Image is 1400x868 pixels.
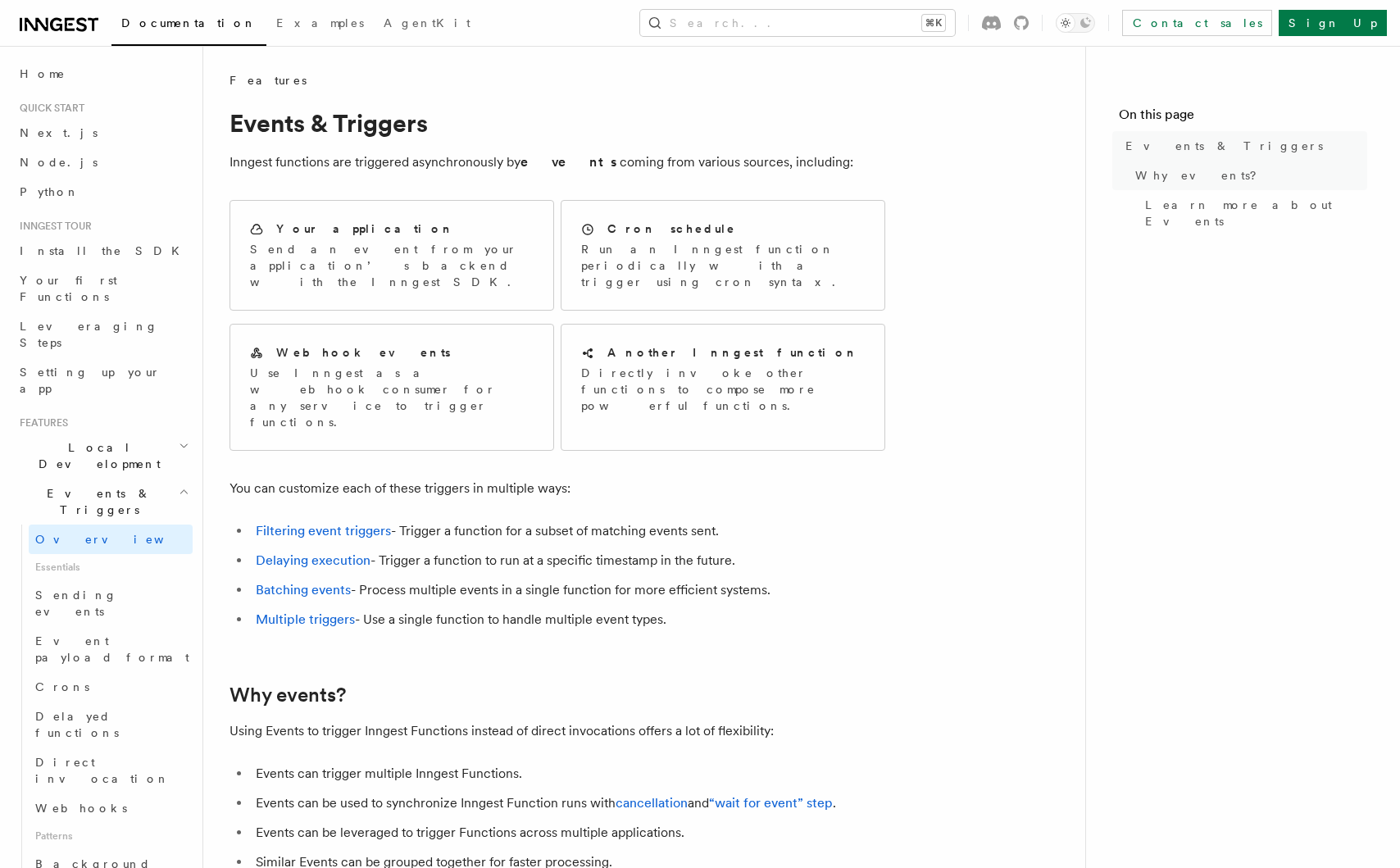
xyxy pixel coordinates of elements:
span: Your first Functions [20,274,117,303]
span: Why events? [1135,167,1268,184]
li: Events can be used to synchronize Inngest Function runs with and . [251,792,885,815]
a: Delayed functions [29,702,193,748]
span: Event payload format [35,634,189,664]
span: Install the SDK [20,244,189,257]
strong: events [520,154,620,170]
li: - Trigger a function to run at a specific timestamp in the future. [251,549,885,572]
h2: Your application [276,220,454,237]
p: Inngest functions are triggered asynchronously by coming from various sources, including: [230,151,885,174]
a: Node.js [13,148,193,177]
span: Features [13,416,68,429]
span: Webhooks [35,802,127,815]
span: AgentKit [384,16,470,30]
a: Event payload format [29,626,193,672]
span: Sending events [35,589,117,618]
a: Another Inngest functionDirectly invoke other functions to compose more powerful functions. [561,324,885,451]
h2: Cron schedule [607,220,736,237]
h2: Another Inngest function [607,344,858,361]
a: Why events? [230,684,346,707]
a: Next.js [13,118,193,148]
span: Essentials [29,554,193,580]
a: Webhook eventsUse Inngest as a webhook consumer for any service to trigger functions. [230,324,554,451]
a: Your first Functions [13,266,193,311]
a: Why events? [1129,161,1367,190]
h2: Webhook events [276,344,451,361]
span: Events & Triggers [1125,138,1323,154]
a: Batching events [256,582,351,598]
a: Your applicationSend an event from your application’s backend with the Inngest SDK. [230,200,554,311]
a: Home [13,59,193,89]
span: Next.js [20,126,98,139]
a: Filtering event triggers [256,523,391,539]
span: Quick start [13,102,84,115]
h4: On this page [1119,105,1367,131]
a: “wait for event” step [709,795,833,811]
a: Learn more about Events [1139,190,1367,236]
a: Install the SDK [13,236,193,266]
span: Python [20,185,80,198]
p: Send an event from your application’s backend with the Inngest SDK. [250,241,534,290]
span: Examples [276,16,364,30]
a: Sign Up [1279,10,1387,36]
span: Leveraging Steps [20,320,158,349]
kbd: ⌘K [922,15,945,31]
p: Using Events to trigger Inngest Functions instead of direct invocations offers a lot of flexibility: [230,720,885,743]
span: Direct invocation [35,756,170,785]
a: Crons [29,672,193,702]
p: Directly invoke other functions to compose more powerful functions. [581,365,865,414]
span: Local Development [13,439,179,472]
a: Cron scheduleRun an Inngest function periodically with a trigger using cron syntax. [561,200,885,311]
a: Documentation [111,5,266,46]
p: You can customize each of these triggers in multiple ways: [230,477,885,500]
li: - Use a single function to handle multiple event types. [251,608,885,631]
a: Direct invocation [29,748,193,793]
li: - Process multiple events in a single function for more efficient systems. [251,579,885,602]
a: Setting up your app [13,357,193,403]
span: Delayed functions [35,710,119,739]
span: Overview [35,533,204,546]
button: Events & Triggers [13,479,193,525]
a: Webhooks [29,793,193,823]
span: Inngest tour [13,220,92,233]
a: Python [13,177,193,207]
li: Events can be leveraged to trigger Functions across multiple applications. [251,821,885,844]
h1: Events & Triggers [230,108,885,138]
a: Sending events [29,580,193,626]
span: Features [230,72,307,89]
li: - Trigger a function for a subset of matching events sent. [251,520,885,543]
a: Multiple triggers [256,611,355,627]
p: Run an Inngest function periodically with a trigger using cron syntax. [581,241,865,290]
span: Documentation [121,16,257,30]
span: Patterns [29,823,193,849]
a: Events & Triggers [1119,131,1367,161]
span: Events & Triggers [13,485,179,518]
p: Use Inngest as a webhook consumer for any service to trigger functions. [250,365,534,430]
span: Node.js [20,156,98,169]
a: Overview [29,525,193,554]
a: cancellation [616,795,688,811]
a: Leveraging Steps [13,311,193,357]
a: Delaying execution [256,552,370,568]
span: Learn more about Events [1145,197,1367,229]
button: Search...⌘K [640,10,955,36]
a: AgentKit [374,5,480,44]
span: Home [20,66,66,82]
li: Events can trigger multiple Inngest Functions. [251,762,885,785]
span: Setting up your app [20,366,161,395]
a: Contact sales [1122,10,1272,36]
button: Local Development [13,433,193,479]
span: Crons [35,680,89,693]
button: Toggle dark mode [1056,13,1095,33]
a: Examples [266,5,374,44]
